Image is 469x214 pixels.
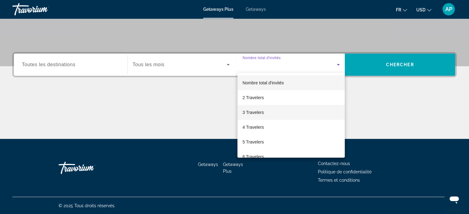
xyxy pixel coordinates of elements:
[242,123,264,131] span: 4 Travelers
[444,189,464,209] iframe: Bouton de lancement de la fenêtre de messagerie
[242,138,264,146] span: 5 Travelers
[242,80,284,85] span: Nombre total d'invités
[242,153,264,160] span: 6 Travelers
[242,109,264,116] span: 3 Travelers
[242,94,264,101] span: 2 Travelers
